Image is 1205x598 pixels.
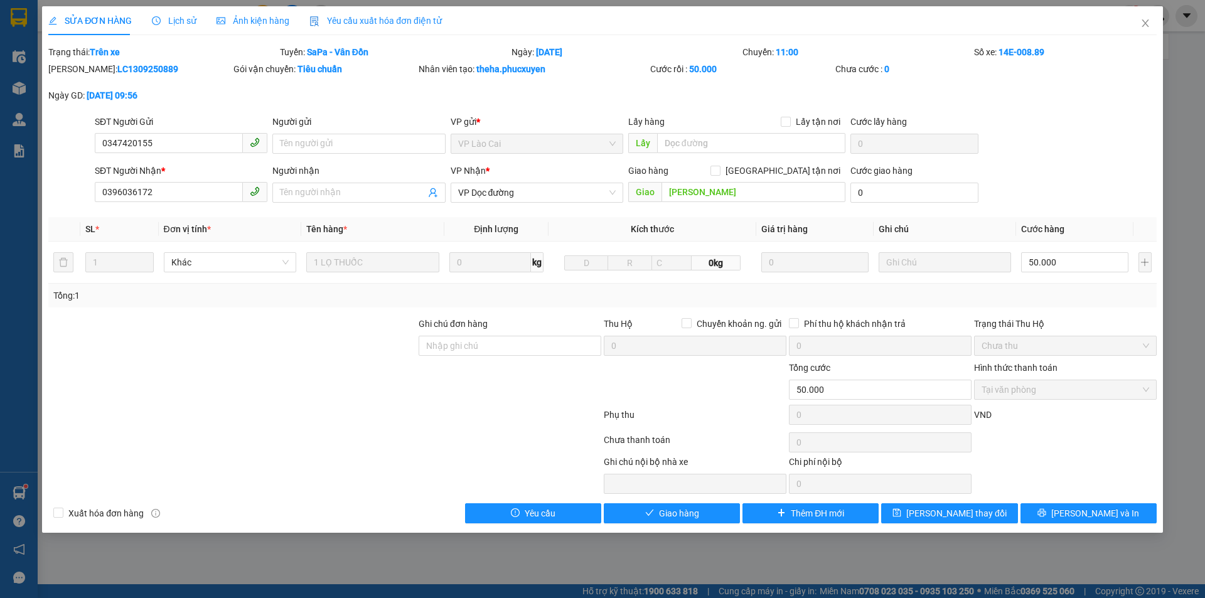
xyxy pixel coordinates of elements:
[974,363,1058,373] label: Hình thức thanh toán
[536,47,562,57] b: [DATE]
[692,317,786,331] span: Chuyển khoản ng. gửi
[428,188,438,198] span: user-add
[650,62,833,76] div: Cước rồi :
[531,252,544,272] span: kg
[297,64,342,74] b: Tiêu chuẩn
[279,45,510,59] div: Tuyến:
[451,115,623,129] div: VP gửi
[881,503,1017,523] button: save[PERSON_NAME] thay đổi
[651,255,692,270] input: C
[1140,18,1150,28] span: close
[171,253,289,272] span: Khác
[152,16,161,25] span: clock-circle
[451,166,486,176] span: VP Nhận
[164,224,211,234] span: Đơn vị tính
[602,408,788,430] div: Phụ thu
[604,503,740,523] button: checkGiao hàng
[604,319,633,329] span: Thu Hộ
[884,64,889,74] b: 0
[419,319,488,329] label: Ghi chú đơn hàng
[48,16,57,25] span: edit
[151,509,160,518] span: info-circle
[689,64,717,74] b: 50.000
[761,252,868,272] input: 0
[525,506,555,520] span: Yêu cầu
[628,166,668,176] span: Giao hàng
[53,252,73,272] button: delete
[307,47,368,57] b: SaPa - Vân Đồn
[661,182,845,202] input: Dọc đường
[850,183,978,203] input: Cước giao hàng
[973,45,1158,59] div: Số xe:
[48,62,231,76] div: [PERSON_NAME]:
[628,182,661,202] span: Giao
[48,88,231,102] div: Ngày GD:
[720,164,845,178] span: [GEOGRAPHIC_DATA] tận nơi
[850,166,913,176] label: Cước giao hàng
[874,217,1017,242] th: Ghi chú
[1128,6,1163,41] button: Close
[789,455,972,474] div: Chi phí nội bộ
[458,134,616,153] span: VP Lào Cai
[1021,224,1064,234] span: Cước hàng
[982,336,1149,355] span: Chưa thu
[791,115,845,129] span: Lấy tận nơi
[789,363,830,373] span: Tổng cước
[974,317,1157,331] div: Trạng thái Thu Hộ
[272,115,445,129] div: Người gửi
[306,252,439,272] input: VD: Bàn, Ghế
[152,16,196,26] span: Lịch sử
[458,183,616,202] span: VP Dọc đường
[63,506,149,520] span: Xuất hóa đơn hàng
[835,62,1018,76] div: Chưa cước :
[850,134,978,154] input: Cước lấy hàng
[604,455,786,474] div: Ghi chú nội bộ nhà xe
[657,133,845,153] input: Dọc đường
[742,503,879,523] button: plusThêm ĐH mới
[1020,503,1157,523] button: printer[PERSON_NAME] và In
[799,317,911,331] span: Phí thu hộ khách nhận trả
[564,255,609,270] input: D
[791,506,844,520] span: Thêm ĐH mới
[309,16,442,26] span: Yêu cầu xuất hóa đơn điện tử
[419,62,648,76] div: Nhân viên tạo:
[85,224,95,234] span: SL
[982,380,1149,399] span: Tại văn phòng
[741,45,973,59] div: Chuyến:
[879,252,1012,272] input: Ghi Chú
[90,47,120,57] b: Trên xe
[48,16,132,26] span: SỬA ĐƠN HÀNG
[631,224,674,234] span: Kích thước
[974,410,992,420] span: VND
[117,64,178,74] b: LC1309250889
[217,16,225,25] span: picture
[87,90,137,100] b: [DATE] 09:56
[95,164,267,178] div: SĐT Người Nhận
[511,508,520,518] span: exclamation-circle
[1051,506,1139,520] span: [PERSON_NAME] và In
[465,503,601,523] button: exclamation-circleYêu cầu
[233,62,416,76] div: Gói vận chuyển:
[645,508,654,518] span: check
[777,508,786,518] span: plus
[217,16,289,26] span: Ảnh kiện hàng
[476,64,545,74] b: theha.phucxuyen
[95,115,267,129] div: SĐT Người Gửi
[306,224,347,234] span: Tên hàng
[906,506,1007,520] span: [PERSON_NAME] thay đổi
[510,45,742,59] div: Ngày:
[53,289,465,302] div: Tổng: 1
[474,224,518,234] span: Định lượng
[1037,508,1046,518] span: printer
[602,433,788,455] div: Chưa thanh toán
[272,164,445,178] div: Người nhận
[692,255,741,270] span: 0kg
[776,47,798,57] b: 11:00
[250,186,260,196] span: phone
[659,506,699,520] span: Giao hàng
[628,117,665,127] span: Lấy hàng
[608,255,652,270] input: R
[419,336,601,356] input: Ghi chú đơn hàng
[250,137,260,147] span: phone
[850,117,907,127] label: Cước lấy hàng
